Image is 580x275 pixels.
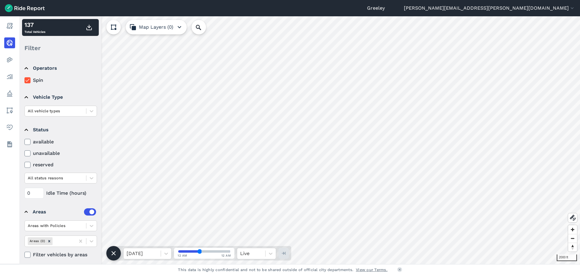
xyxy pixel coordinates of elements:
summary: Status [24,121,96,138]
canvas: Map [19,16,580,264]
summary: Areas [24,203,96,220]
a: View our Terms. [356,267,388,273]
input: Search Location or Vehicles [192,20,216,34]
img: Ride Report [5,4,45,12]
div: Areas [33,208,96,216]
label: Filter vehicles by areas [24,251,97,258]
label: reserved [24,161,97,168]
button: Zoom out [568,234,577,243]
a: Datasets [4,139,15,150]
label: Spin [24,77,97,84]
span: 12 AM [221,253,231,258]
label: unavailable [24,150,97,157]
summary: Operators [24,60,96,77]
button: [PERSON_NAME][EMAIL_ADDRESS][PERSON_NAME][DOMAIN_NAME] [404,5,575,12]
a: Health [4,122,15,133]
div: Areas (0) [28,237,46,245]
a: Report [4,21,15,31]
span: 12 AM [178,253,187,258]
a: Policy [4,88,15,99]
button: Reset bearing to north [568,243,577,251]
a: Heatmaps [4,54,15,65]
div: Total Vehicles [24,20,45,35]
div: 137 [24,20,45,29]
div: Remove Areas (0) [46,237,53,245]
button: Zoom in [568,225,577,234]
div: Filter [22,39,99,57]
label: available [24,138,97,145]
summary: Vehicle Type [24,89,96,106]
a: Areas [4,105,15,116]
a: Analyze [4,71,15,82]
div: Idle Time (hours) [24,188,97,199]
a: Greeley [367,5,385,12]
div: 2000 ft [557,254,577,261]
a: Realtime [4,37,15,48]
button: Map Layers (0) [126,20,187,34]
